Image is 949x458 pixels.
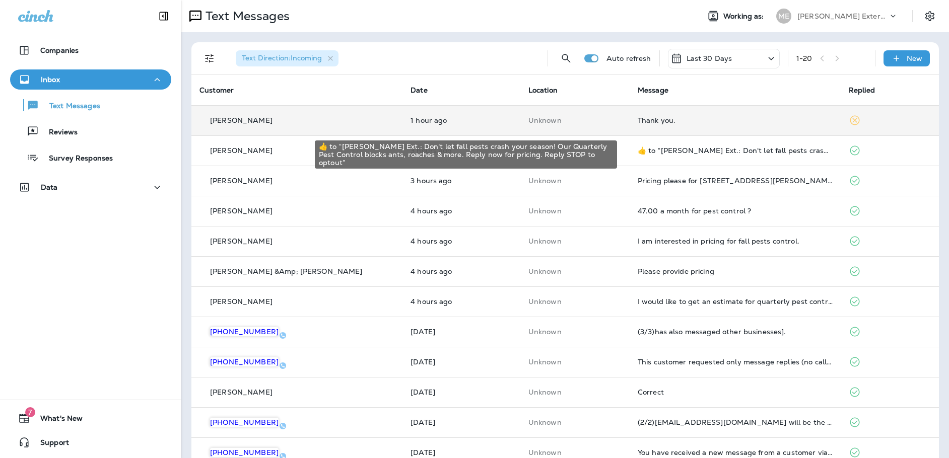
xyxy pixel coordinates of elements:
p: Text Messages [39,102,100,111]
p: [PERSON_NAME] [210,237,273,245]
p: Auto refresh [606,54,651,62]
button: Search Messages [556,48,576,68]
div: ​👍​ to “ Mares Ext.: Don't let fall pests crash your season! Our Quarterly Pest Control blocks an... [638,146,833,155]
span: Customer [199,86,234,95]
div: (2/2)Coffey716@msn.com will be the email used to send report. R/ Mike Coffey. [638,418,833,426]
div: ME [776,9,791,24]
p: Survey Responses [39,154,113,164]
p: This customer does not have a last location and the phone number they messaged is not assigned to... [528,207,622,215]
div: Pricing please for 11 Franklin Ln, Poquoson Va [638,177,833,185]
p: [PERSON_NAME] [210,146,273,155]
div: I would like to get an estimate for quarterly pest control. [638,297,833,306]
p: Sep 18, 2025 10:44 AM [411,267,512,275]
button: Filters [199,48,220,68]
div: 1 - 20 [796,54,812,62]
p: Inbox [41,75,60,84]
p: New [907,54,922,62]
p: This customer does not have a last location and the phone number they messaged is not assigned to... [528,388,622,396]
button: 7What's New [10,408,171,428]
p: This customer does not have a last location and the phone number they messaged is not assigned to... [528,358,622,366]
span: [PHONE_NUMBER] [210,327,279,336]
span: Date [411,86,428,95]
p: Data [41,183,58,191]
p: Last 30 Days [687,54,732,62]
button: Settings [921,7,939,25]
div: Thank you. [638,116,833,124]
span: Message [638,86,668,95]
button: Survey Responses [10,147,171,168]
p: Reviews [39,128,78,137]
p: This customer does not have a last location and the phone number they messaged is not assigned to... [528,418,622,426]
button: Reviews [10,121,171,142]
p: This customer does not have a last location and the phone number they messaged is not assigned to... [528,448,622,456]
span: Location [528,86,558,95]
div: You have received a new message from a customer via Google Local Services Ads. Customer Name: , S... [638,448,833,456]
div: ​👍​ to “ [PERSON_NAME] Ext.: Don't let fall pests crash your season! Our Quarterly Pest Control b... [315,140,617,169]
p: Sep 18, 2025 10:50 AM [411,207,512,215]
button: Data [10,177,171,197]
span: Support [30,438,69,450]
span: Replied [849,86,875,95]
p: Sep 18, 2025 10:30 AM [411,297,512,306]
div: Text Direction:Incoming [236,50,338,66]
span: What's New [30,414,83,426]
span: [PHONE_NUMBER] [210,418,279,427]
p: [PERSON_NAME] [210,116,273,124]
span: Text Direction : Incoming [242,53,322,62]
p: Sep 18, 2025 10:47 AM [411,237,512,245]
button: Text Messages [10,95,171,116]
span: Working as: [723,12,766,21]
p: This customer does not have a last location and the phone number they messaged is not assigned to... [528,177,622,185]
span: 7 [25,407,35,417]
p: [PERSON_NAME] [210,297,273,306]
p: This customer does not have a last location and the phone number they messaged is not assigned to... [528,328,622,336]
p: This customer does not have a last location and the phone number they messaged is not assigned to... [528,237,622,245]
button: Inbox [10,69,171,90]
p: Sep 12, 2025 02:44 PM [411,358,512,366]
button: Collapse Sidebar [150,6,178,26]
span: [PHONE_NUMBER] [210,448,279,457]
div: Please provide pricing [638,267,833,275]
p: Sep 16, 2025 08:29 AM [411,328,512,336]
div: Correct [638,388,833,396]
p: Sep 9, 2025 12:51 PM [411,448,512,456]
span: [PHONE_NUMBER] [210,357,279,366]
p: [PERSON_NAME] [210,177,273,185]
div: This customer requested only message replies (no calls). Reply here or respond via your LSA dashb... [638,358,833,366]
p: [PERSON_NAME] Exterminating [797,12,888,20]
p: [PERSON_NAME] [210,388,273,396]
p: This customer does not have a last location and the phone number they messaged is not assigned to... [528,267,622,275]
button: Companies [10,40,171,60]
p: This customer does not have a last location and the phone number they messaged is not assigned to... [528,116,622,124]
p: [PERSON_NAME] [210,207,273,215]
p: Sep 10, 2025 09:22 AM [411,388,512,396]
p: Text Messages [201,9,290,24]
div: 47.00 a month for pest control ? [638,207,833,215]
p: [PERSON_NAME] &Amp; [PERSON_NAME] [210,267,363,275]
p: Sep 18, 2025 11:35 AM [411,177,512,185]
button: Support [10,432,171,452]
div: I am interested in pricing for fall pests control. [638,237,833,245]
p: Sep 18, 2025 01:36 PM [411,116,512,124]
div: (3/3)has also messaged other businesses]. [638,328,833,336]
p: Companies [40,46,79,54]
p: Sep 9, 2025 02:17 PM [411,418,512,426]
p: This customer does not have a last location and the phone number they messaged is not assigned to... [528,297,622,306]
